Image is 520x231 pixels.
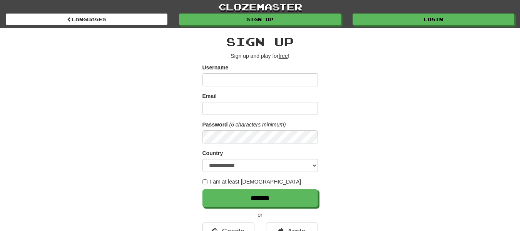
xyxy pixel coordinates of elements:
[202,179,207,184] input: I am at least [DEMOGRAPHIC_DATA]
[229,121,286,128] em: (6 characters minimum)
[202,92,217,100] label: Email
[202,211,318,219] p: or
[202,64,229,71] label: Username
[202,178,301,185] label: I am at least [DEMOGRAPHIC_DATA]
[279,53,288,59] u: free
[202,149,223,157] label: Country
[202,121,228,128] label: Password
[202,35,318,48] h2: Sign up
[353,13,514,25] a: Login
[202,52,318,60] p: Sign up and play for !
[179,13,341,25] a: Sign up
[6,13,167,25] a: Languages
